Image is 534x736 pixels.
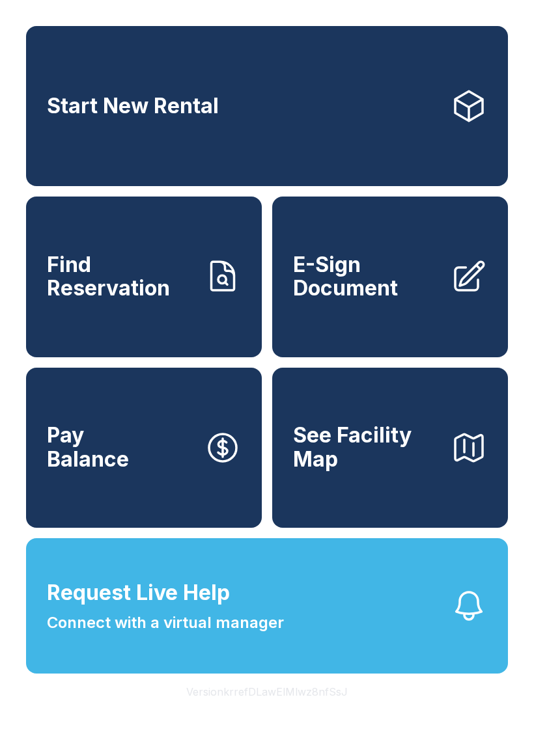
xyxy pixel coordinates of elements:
a: Find Reservation [26,197,262,357]
span: Start New Rental [47,94,219,118]
a: Start New Rental [26,26,508,186]
span: E-Sign Document [293,253,440,301]
span: See Facility Map [293,424,440,471]
button: Request Live HelpConnect with a virtual manager [26,538,508,674]
span: Pay Balance [47,424,129,471]
span: Find Reservation [47,253,194,301]
button: See Facility Map [272,368,508,528]
a: E-Sign Document [272,197,508,357]
button: VersionkrrefDLawElMlwz8nfSsJ [176,674,358,710]
span: Request Live Help [47,577,230,608]
button: PayBalance [26,368,262,528]
span: Connect with a virtual manager [47,611,284,634]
